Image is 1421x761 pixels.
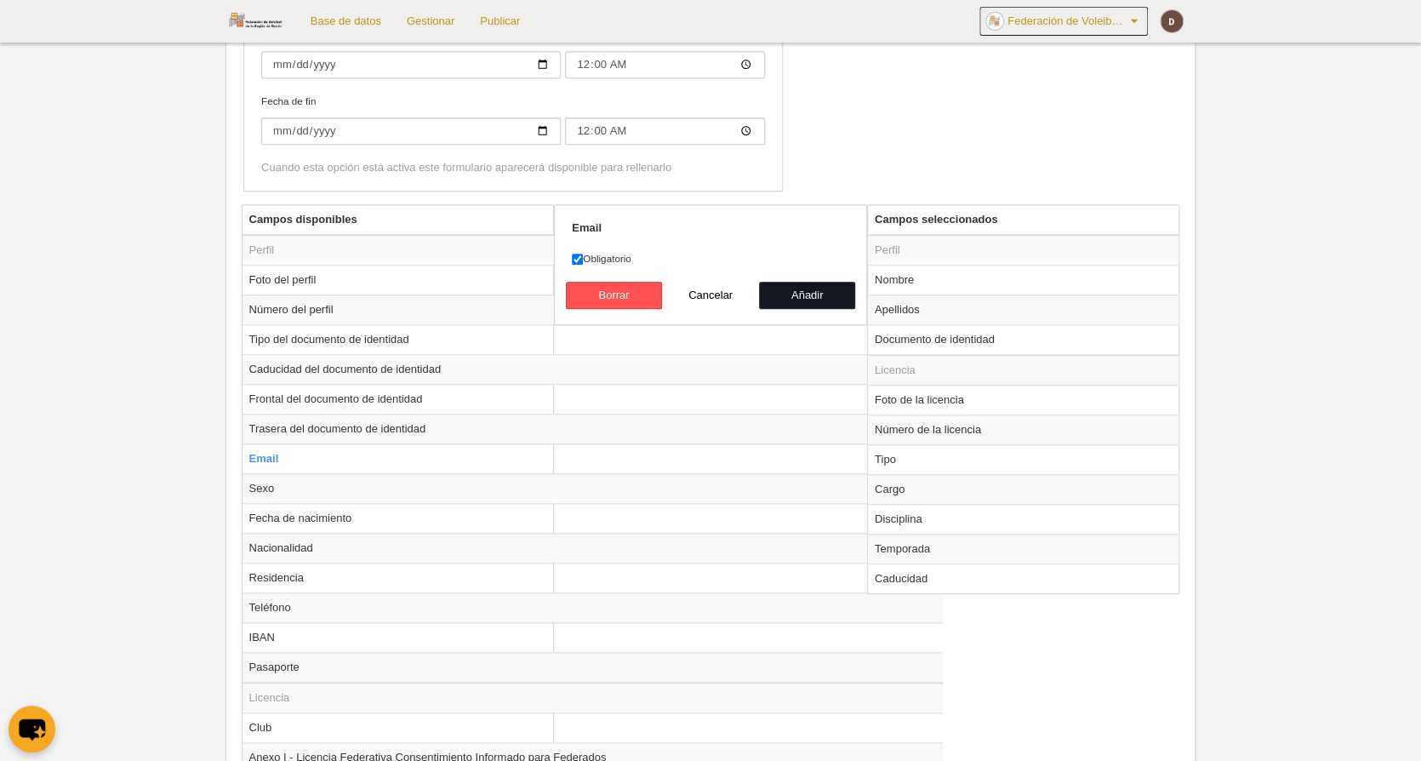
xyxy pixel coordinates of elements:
td: Cargo [868,474,1179,504]
td: Club [243,712,943,742]
label: Fecha de fin [261,94,765,145]
td: IBAN [243,622,943,652]
button: Añadir [759,282,856,309]
img: Federación de Voleibol de la Región de Murcia [226,10,284,31]
td: Nombre [868,265,1179,295]
td: Foto de la licencia [868,385,1179,415]
td: Licencia [243,683,943,713]
span: Federación de Voleibol de la [GEOGRAPHIC_DATA][PERSON_NAME] [1007,13,1127,30]
button: chat-button [9,706,55,752]
button: Cancelar [662,282,759,309]
td: Disciplina [868,504,1179,534]
td: Temporada [868,534,1179,564]
th: Campos seleccionados [868,205,1179,235]
td: Número de la licencia [868,415,1179,444]
td: Tipo del documento de identidad [243,324,943,354]
td: Teléfono [243,592,943,622]
td: Caducidad [868,564,1179,593]
input: Obligatorio [572,254,583,265]
td: Residencia [243,563,943,592]
td: Licencia [868,355,1179,386]
th: Campos disponibles [243,205,943,235]
td: Documento de identidad [868,324,1179,355]
td: Email [243,443,943,473]
td: Caducidad del documento de identidad [243,354,943,384]
td: Trasera del documento de identidad [243,414,943,443]
img: c2l6ZT0zMHgzMCZmcz05JnRleHQ9RCZiZz02ZDRjNDE%3D.png [1161,10,1183,32]
img: OazHODiFHzb9.30x30.jpg [986,13,1003,30]
td: Perfil [243,235,943,266]
td: Perfil [868,235,1179,266]
td: Sexo [243,473,943,503]
label: Obligatorio [572,251,849,266]
td: Frontal del documento de identidad [243,384,943,414]
a: Federación de Voleibol de la [GEOGRAPHIC_DATA][PERSON_NAME] [979,7,1148,36]
input: Fecha de inicio [565,51,765,78]
td: Apellidos [868,295,1179,324]
input: Fecha de fin [565,117,765,145]
button: Borrar [566,282,663,309]
input: Fecha de fin [261,117,561,145]
td: Nacionalidad [243,533,943,563]
td: Tipo [868,444,1179,474]
td: Número del perfil [243,295,943,324]
input: Fecha de inicio [261,51,561,78]
td: Foto del perfil [243,265,943,295]
td: Pasaporte [243,652,943,683]
strong: Email [572,221,602,234]
div: Cuando esta opción está activa este formulario aparecerá disponible para rellenarlo [261,160,765,175]
td: Fecha de nacimiento [243,503,943,533]
label: Fecha de inicio [261,27,765,78]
